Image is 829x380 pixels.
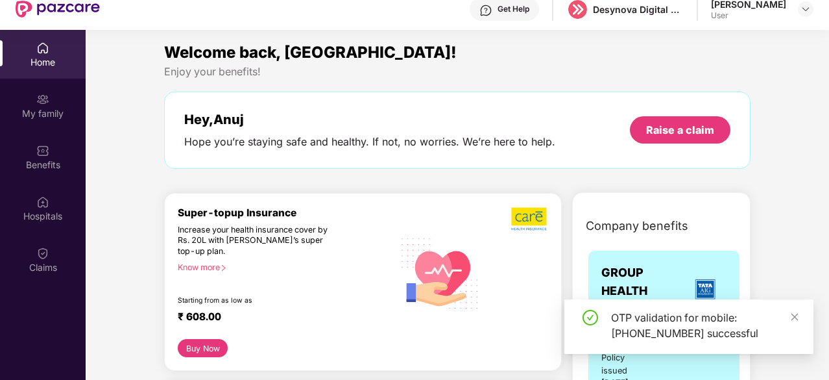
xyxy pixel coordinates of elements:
div: Starting from as low as [178,296,339,305]
img: svg+xml;base64,PHN2ZyB4bWxucz0iaHR0cDovL3d3dy53My5vcmcvMjAwMC9zdmciIHhtbG5zOnhsaW5rPSJodHRwOi8vd3... [394,225,487,320]
img: b5dec4f62d2307b9de63beb79f102df3.png [511,207,548,231]
div: ₹ 608.00 [178,310,381,326]
span: Company benefits [586,217,688,235]
img: svg+xml;base64,PHN2ZyB3aWR0aD0iMjAiIGhlaWdodD0iMjAiIHZpZXdCb3g9IjAgMCAyMCAyMCIgZmlsbD0ibm9uZSIgeG... [36,93,49,106]
div: Enjoy your benefits! [164,65,751,79]
img: svg+xml;base64,PHN2ZyBpZD0iSG9tZSIgeG1sbnM9Imh0dHA6Ly93d3cudzMub3JnLzIwMDAvc3ZnIiB3aWR0aD0iMjAiIG... [36,42,49,55]
span: check-circle [583,310,598,325]
button: Buy Now [178,339,228,357]
span: right [220,264,227,272]
div: Hope you’re staying safe and healthy. If not, no worries. We’re here to help. [184,135,555,149]
div: Get Help [498,4,529,14]
img: New Pazcare Logo [16,1,100,18]
div: Know more [178,262,386,272]
span: close [790,312,799,322]
div: Hey, Anuj [184,112,555,127]
div: OTP validation for mobile: [PHONE_NUMBER] successful [611,310,798,341]
img: svg+xml;base64,PHN2ZyBpZD0iQmVuZWZpdHMiIHhtbG5zPSJodHRwOi8vd3d3LnczLm9yZy8yMDAwL3N2ZyIgd2lkdGg9Ij... [36,144,49,157]
img: svg+xml;base64,PHN2ZyBpZD0iSGVscC0zMngzMiIgeG1sbnM9Imh0dHA6Ly93d3cudzMub3JnLzIwMDAvc3ZnIiB3aWR0aD... [479,4,492,17]
div: Super-topup Insurance [178,207,394,219]
span: Welcome back, [GEOGRAPHIC_DATA]! [164,43,457,62]
div: Increase your health insurance cover by Rs. 20L with [PERSON_NAME]’s super top-up plan. [178,225,338,257]
img: insurerLogo [688,273,723,309]
div: User [711,10,786,21]
img: svg+xml;base64,PHN2ZyBpZD0iQ2xhaW0iIHhtbG5zPSJodHRwOi8vd3d3LnczLm9yZy8yMDAwL3N2ZyIgd2lkdGg9IjIwIi... [36,247,49,260]
div: Raise a claim [646,123,714,137]
img: svg+xml;base64,PHN2ZyBpZD0iSG9zcGl0YWxzIiB4bWxucz0iaHR0cDovL3d3dy53My5vcmcvMjAwMC9zdmciIHdpZHRoPS... [36,196,49,209]
div: Desynova Digital private limited [593,3,684,16]
span: GROUP HEALTH INSURANCE [601,264,684,319]
img: svg+xml;base64,PHN2ZyBpZD0iRHJvcGRvd24tMzJ4MzIiIHhtbG5zPSJodHRwOi8vd3d3LnczLm9yZy8yMDAwL3N2ZyIgd2... [800,4,811,14]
